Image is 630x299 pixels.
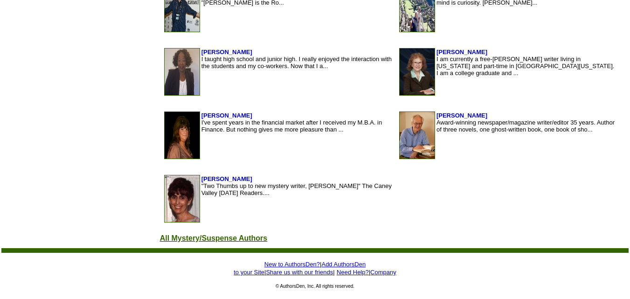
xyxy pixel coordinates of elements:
[337,269,369,276] a: Need Help?
[264,261,322,268] font: |
[201,175,252,182] a: [PERSON_NAME]
[201,119,382,133] font: I've spent years in the financial market after I received my M.B.A. in Finance. But nothing gives...
[234,260,366,276] a: Add AuthorsDento your Site
[201,182,392,196] font: "Two Thumbs up to new mystery writer, [PERSON_NAME]" The Caney Valley [DATE] Readers....
[160,233,268,243] a: All Mystery/Suspense Authors
[369,269,396,276] font: |
[436,49,487,56] a: [PERSON_NAME]
[165,175,200,222] img: 84.jpg
[436,112,487,119] a: [PERSON_NAME]
[266,268,333,276] a: Share us with our friends
[436,56,614,76] font: I am currently a free-[PERSON_NAME] writer living in [US_STATE] and part-time in [GEOGRAPHIC_DATA...
[370,269,396,276] a: Company
[201,49,252,56] a: [PERSON_NAME]
[266,269,333,276] font: Share us with our friends
[160,234,268,242] font: All Mystery/Suspense Authors
[201,56,392,70] font: I taught high school and junior high. I really enjoyed the interaction with the students and my c...
[333,269,334,276] font: |
[201,112,252,119] a: [PERSON_NAME]
[264,261,320,268] a: New to AuthorsDen?
[276,284,354,289] font: © AuthorsDen, Inc. All rights reserved.
[400,112,435,159] img: 189794.jpg
[165,112,200,159] img: 182558.jpg
[264,269,266,276] font: |
[436,119,615,133] font: Award-winning newspaper/magazine writer/editor 35 years. Author of three novels, one ghost-writte...
[165,49,200,95] img: 62783.jpg
[400,49,435,95] img: 177831.jpg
